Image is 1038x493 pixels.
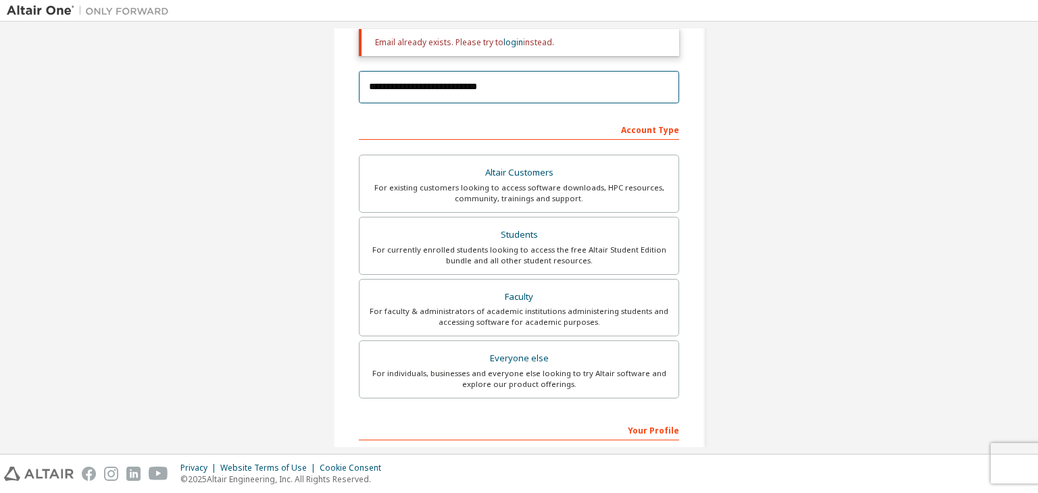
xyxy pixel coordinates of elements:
div: Website Terms of Use [220,463,320,473]
div: For faculty & administrators of academic institutions administering students and accessing softwa... [368,306,670,328]
img: linkedin.svg [126,467,141,481]
div: Cookie Consent [320,463,389,473]
img: Altair One [7,4,176,18]
img: instagram.svg [104,467,118,481]
div: Email already exists. Please try to instead. [375,37,668,48]
div: For currently enrolled students looking to access the free Altair Student Edition bundle and all ... [368,244,670,266]
div: Your Profile [359,419,679,440]
div: Faculty [368,288,670,307]
div: Privacy [180,463,220,473]
div: Students [368,226,670,244]
img: altair_logo.svg [4,467,74,481]
p: © 2025 Altair Engineering, Inc. All Rights Reserved. [180,473,389,485]
div: Everyone else [368,349,670,368]
div: Altair Customers [368,163,670,182]
div: For individuals, businesses and everyone else looking to try Altair software and explore our prod... [368,368,670,390]
div: For existing customers looking to access software downloads, HPC resources, community, trainings ... [368,182,670,204]
a: login [503,36,523,48]
img: facebook.svg [82,467,96,481]
div: Account Type [359,118,679,140]
img: youtube.svg [149,467,168,481]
